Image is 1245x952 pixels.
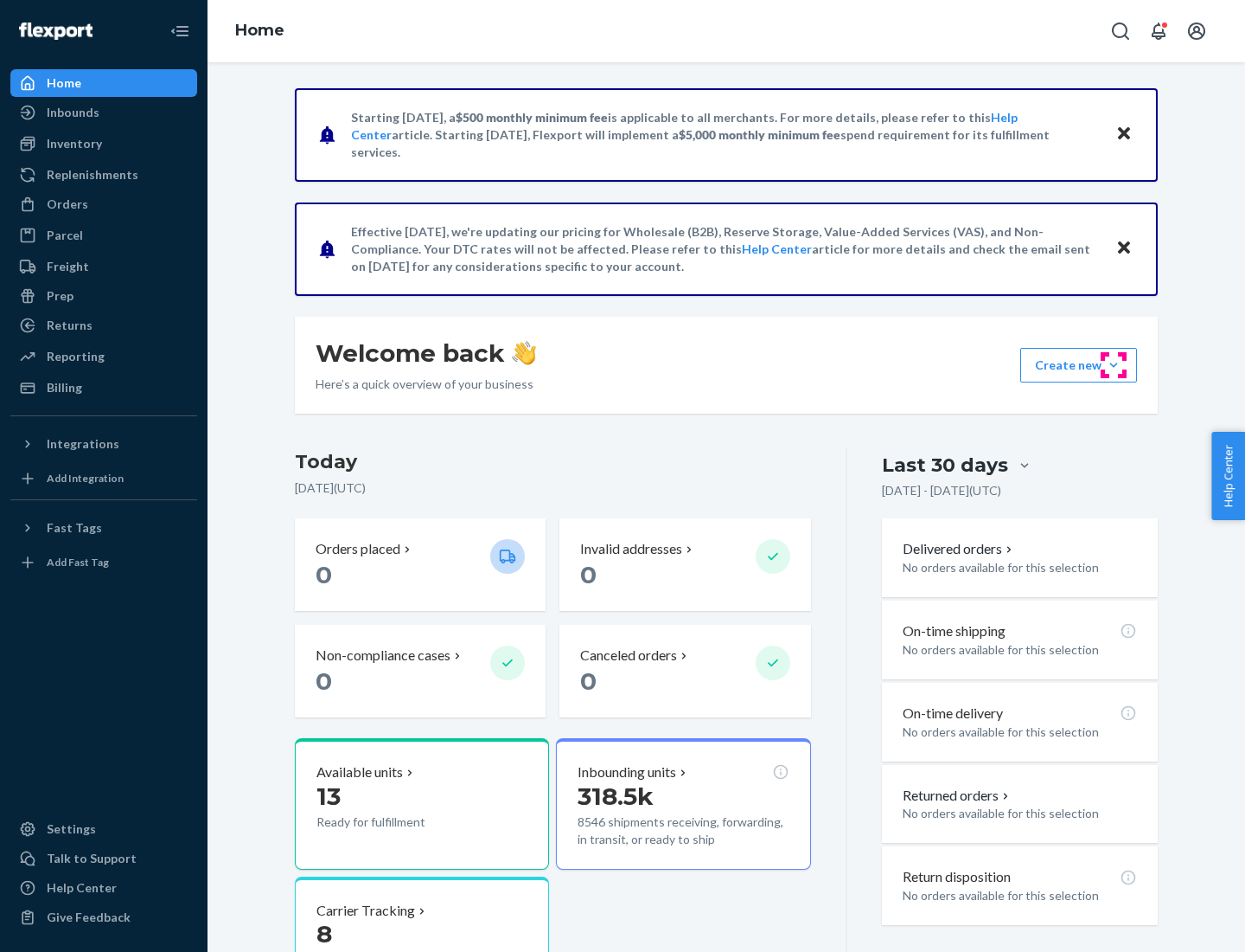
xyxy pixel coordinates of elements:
[47,104,99,121] div: Inbounds
[295,448,811,476] h3: Today
[679,127,840,142] span: $5,000 monthly minimum fee
[10,130,197,158] a: Inventory
[47,166,138,183] div: Replenishments
[316,539,400,559] p: Orders placed
[163,14,197,48] button: Close Navigation
[47,348,105,365] div: Reporting
[47,909,131,926] div: Give Feedback
[295,518,546,611] button: Orders placed 0
[903,887,1137,904] p: No orders available for this selection
[316,814,476,831] p: Ready for fulfillment
[903,805,1137,822] p: No orders available for this selection
[316,782,341,811] span: 13
[316,560,332,589] span: 0
[1113,236,1135,261] button: Close
[578,762,676,782] p: Inbounding units
[316,762,403,782] p: Available units
[1020,348,1137,383] button: Create new
[903,559,1137,576] p: No orders available for this selection
[316,338,536,369] h1: Welcome back
[10,190,197,218] a: Orders
[742,241,812,256] a: Help Center
[47,850,137,867] div: Talk to Support
[903,641,1137,659] p: No orders available for this selection
[19,23,93,40] img: Flexport logo
[295,479,811,497] p: [DATE] ( UTC )
[1113,122,1135,147] button: Close
[10,343,197,370] a: Reporting
[903,621,1006,641] p: On-time shipping
[351,109,1099,161] p: Starting [DATE], a is applicable to all merchants. For more details, please refer to this article...
[578,814,788,848] p: 8546 shipments receiving, forwarding, in transit, or ready to ship
[295,738,549,870] button: Available units13Ready for fulfillment
[316,901,415,921] p: Carrier Tracking
[235,21,284,40] a: Home
[10,282,197,310] a: Prep
[1211,432,1245,520] button: Help Center
[903,867,1011,887] p: Return disposition
[47,879,117,897] div: Help Center
[47,227,83,244] div: Parcel
[580,646,677,666] p: Canceled orders
[47,74,81,92] div: Home
[316,646,450,666] p: Non-compliance cases
[10,465,197,492] a: Add Integration
[316,919,332,949] span: 8
[882,482,1001,499] p: [DATE] - [DATE] ( UTC )
[47,820,96,838] div: Settings
[556,738,810,870] button: Inbounding units318.5k8546 shipments receiving, forwarding, in transit, or ready to ship
[1141,14,1176,48] button: Open notifications
[559,625,810,717] button: Canceled orders 0
[10,222,197,249] a: Parcel
[10,69,197,97] a: Home
[1103,14,1138,48] button: Open Search Box
[316,666,332,696] span: 0
[47,258,89,275] div: Freight
[47,471,124,486] div: Add Integration
[47,196,88,213] div: Orders
[882,452,1008,479] div: Last 30 days
[10,874,197,902] a: Help Center
[512,341,536,365] img: hand-wave emoji
[221,6,298,56] ol: breadcrumbs
[10,161,197,189] a: Replenishments
[10,374,197,402] a: Billing
[47,555,109,569] div: Add Fast Tag
[10,514,197,542] button: Fast Tags
[47,379,82,396] div: Billing
[903,786,1012,806] button: Returned orders
[456,110,608,125] span: $500 monthly minimum fee
[10,845,197,872] a: Talk to Support
[580,666,597,696] span: 0
[47,435,119,453] div: Integrations
[10,904,197,931] button: Give Feedback
[10,430,197,458] button: Integrations
[1179,14,1214,48] button: Open account menu
[10,99,197,126] a: Inbounds
[10,253,197,280] a: Freight
[580,560,597,589] span: 0
[10,549,197,576] a: Add Fast Tag
[47,135,102,152] div: Inventory
[580,539,682,559] p: Invalid addresses
[351,223,1099,275] p: Effective [DATE], we're updating our pricing for Wholesale (B2B), Reserve Storage, Value-Added Se...
[10,312,197,339] a: Returns
[578,782,654,811] span: 318.5k
[10,815,197,843] a: Settings
[559,518,810,611] button: Invalid addresses 0
[903,704,1003,724] p: On-time delivery
[316,376,536,393] p: Here’s a quick overview of your business
[47,519,102,537] div: Fast Tags
[903,539,1016,559] button: Delivered orders
[47,287,73,305] div: Prep
[47,317,93,334] div: Returns
[903,724,1137,741] p: No orders available for this selection
[295,625,546,717] button: Non-compliance cases 0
